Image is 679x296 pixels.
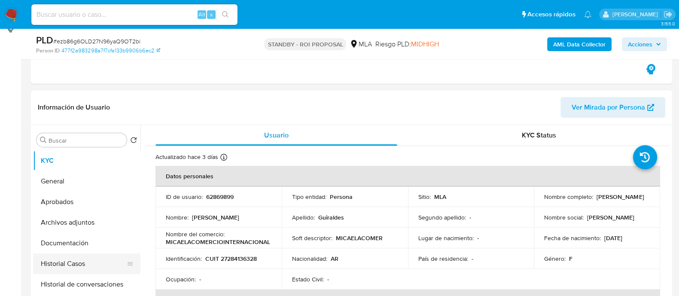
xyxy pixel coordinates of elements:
[206,193,234,201] p: 62869899
[36,47,60,55] b: Person ID
[166,193,203,201] p: ID de usuario :
[622,37,667,51] button: Acciones
[292,214,315,221] p: Apellido :
[216,9,234,21] button: search-icon
[40,137,47,143] button: Buscar
[472,255,473,262] p: -
[38,103,110,112] h1: Información de Usuario
[192,214,239,221] p: [PERSON_NAME]
[544,234,601,242] p: Fecha de nacimiento :
[604,234,622,242] p: [DATE]
[33,274,140,295] button: Historial de conversaciones
[375,40,438,49] span: Riesgo PLD:
[522,130,556,140] span: KYC Status
[33,150,140,171] button: KYC
[664,10,673,19] a: Salir
[166,255,202,262] p: Identificación :
[318,214,344,221] p: Guiraldes
[292,275,324,283] p: Estado Civil :
[210,10,213,18] span: s
[544,193,593,201] p: Nombre completo :
[527,10,575,19] span: Accesos rápidos
[166,214,189,221] p: Nombre :
[49,137,123,144] input: Buscar
[418,193,431,201] p: Sitio :
[544,214,584,221] p: Nombre social :
[33,253,134,274] button: Historial Casos
[199,275,201,283] p: -
[628,37,652,51] span: Acciones
[418,255,468,262] p: País de residencia :
[33,192,140,212] button: Aprobados
[411,39,438,49] span: MIDHIGH
[336,234,383,242] p: MICAELACOMER
[31,9,237,20] input: Buscar usuario o caso...
[33,212,140,233] button: Archivos adjuntos
[292,234,332,242] p: Soft descriptor :
[569,255,572,262] p: F
[418,214,466,221] p: Segundo apellido :
[33,233,140,253] button: Documentación
[292,255,327,262] p: Nacionalidad :
[553,37,606,51] b: AML Data Collector
[661,20,675,27] span: 3.155.0
[612,10,661,18] p: emmanuel.vitiello@mercadolibre.com
[166,275,196,283] p: Ocupación :
[205,255,257,262] p: CUIT 27284136328
[33,171,140,192] button: General
[327,275,329,283] p: -
[584,11,591,18] a: Notificaciones
[469,214,471,221] p: -
[36,33,53,47] b: PLD
[597,193,644,201] p: [PERSON_NAME]
[53,37,140,46] span: # ezb86g6OLD27N96yaQ9OT2bi
[61,47,160,55] a: 477f2a983298a7f7cfa133b9906b6ec2
[434,193,446,201] p: MLA
[155,153,218,161] p: Actualizado hace 3 días
[560,97,665,118] button: Ver Mirada por Persona
[572,97,645,118] span: Ver Mirada por Persona
[155,166,660,186] th: Datos personales
[166,230,225,238] p: Nombre del comercio :
[544,255,566,262] p: Género :
[587,214,634,221] p: [PERSON_NAME]
[166,238,270,246] p: MICAELACOMERCIOINTERNACIONAL
[264,130,289,140] span: Usuario
[130,137,137,146] button: Volver al orden por defecto
[292,193,326,201] p: Tipo entidad :
[350,40,371,49] div: MLA
[331,255,338,262] p: AR
[198,10,205,18] span: Alt
[547,37,612,51] button: AML Data Collector
[330,193,353,201] p: Persona
[264,38,346,50] p: STANDBY - ROI PROPOSAL
[418,234,474,242] p: Lugar de nacimiento :
[477,234,479,242] p: -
